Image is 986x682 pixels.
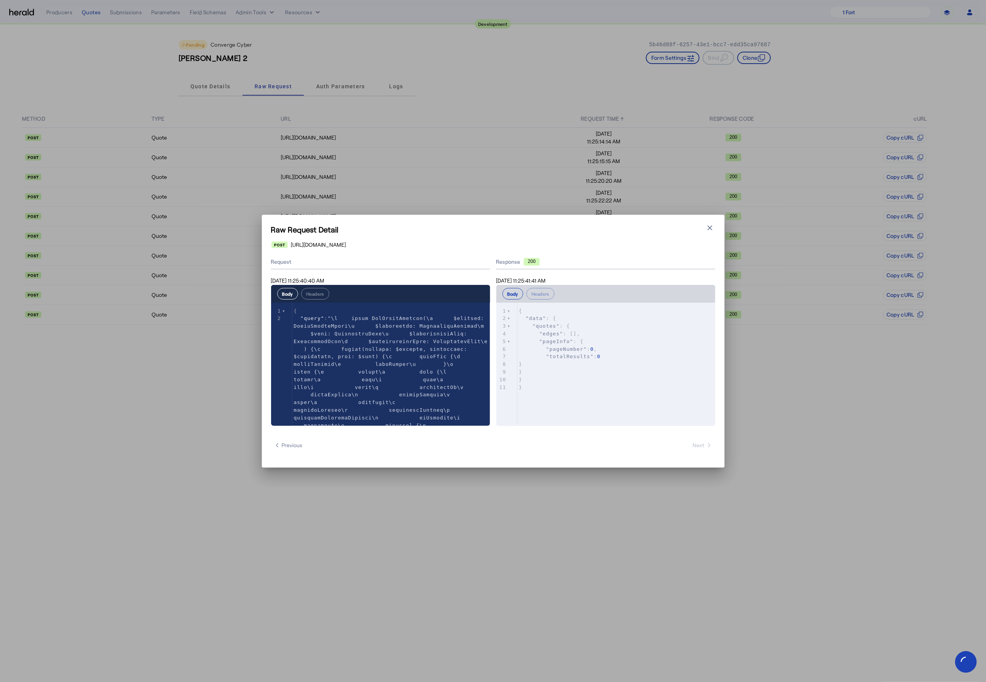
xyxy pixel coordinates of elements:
[519,377,522,382] span: }
[496,345,507,353] div: 6
[519,323,570,329] span: : {
[294,315,495,650] span: : ,
[590,346,594,352] span: 0
[539,331,563,337] span: "edges"
[496,360,507,368] div: 8
[271,277,325,284] span: [DATE] 11:25:40:40 AM
[496,384,507,391] div: 11
[519,346,597,352] span: : ,
[300,315,324,321] span: "query"
[546,346,587,352] span: "pageNumber"
[274,441,303,449] span: Previous
[496,307,507,315] div: 1
[291,241,346,249] span: [URL][DOMAIN_NAME]
[301,288,329,300] button: Headers
[271,315,282,322] div: 2
[496,368,507,376] div: 9
[546,354,594,359] span: "totalResults"
[496,338,507,345] div: 5
[519,308,522,314] span: {
[496,277,546,284] span: [DATE] 11:25:41:41 AM
[519,338,584,344] span: : {
[294,315,495,650] span: "\l ipsum DolOrsitAmetcon(\a $elitsed: DoeiuSmodteMpori\u $laboreetdo: MagnaaliquAenimad\m $veni:...
[496,322,507,330] div: 3
[519,369,522,375] span: }
[496,330,507,338] div: 4
[271,438,306,452] button: Previous
[496,353,507,360] div: 7
[690,438,715,452] button: Next
[519,384,522,390] span: }
[277,288,298,300] button: Body
[533,323,560,329] span: "quotes"
[519,315,556,321] span: : {
[528,259,535,264] text: 200
[519,354,601,359] span: :
[519,331,580,337] span: : [],
[502,288,523,300] button: Body
[271,224,715,235] h1: Raw Request Detail
[496,315,507,322] div: 2
[539,338,573,344] span: "pageInfo"
[496,258,715,266] div: Response
[271,255,490,269] div: Request
[271,307,282,315] div: 1
[294,308,297,314] span: {
[597,354,601,359] span: 0
[496,376,507,384] div: 10
[526,315,546,321] span: "data"
[519,361,522,367] span: }
[693,441,712,449] span: Next
[526,288,555,300] button: Headers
